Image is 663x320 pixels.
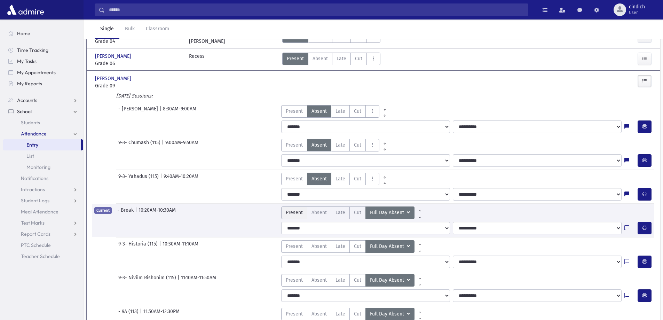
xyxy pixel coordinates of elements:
[3,206,83,217] a: Meal Attendance
[135,206,139,219] span: |
[3,150,83,162] a: List
[281,173,390,185] div: AttTypes
[313,55,328,62] span: Absent
[311,276,327,284] span: Absent
[3,45,83,56] a: Time Tracking
[379,105,390,111] a: All Prior
[3,240,83,251] a: PTC Schedule
[281,240,425,253] div: AttTypes
[3,106,83,117] a: School
[3,128,83,139] a: Attendance
[21,242,51,248] span: PTC Schedule
[336,243,345,250] span: Late
[354,108,361,115] span: Cut
[281,105,390,118] div: AttTypes
[3,67,83,78] a: My Appointments
[379,139,390,145] a: All Prior
[3,95,83,106] a: Accounts
[160,173,164,185] span: |
[21,231,50,237] span: Report Cards
[17,108,32,115] span: School
[337,55,346,62] span: Late
[370,276,405,284] span: Full Day Absent
[118,240,159,253] span: 9-3- Historia (115)
[165,139,198,151] span: 9:00AM-9:40AM
[118,173,160,185] span: 9-3- Yahadus (115)
[105,3,528,16] input: Search
[281,139,390,151] div: AttTypes
[336,276,345,284] span: Late
[21,197,49,204] span: Student Logs
[3,28,83,39] a: Home
[282,53,380,67] div: AttTypes
[3,56,83,67] a: My Tasks
[116,93,152,99] i: [DATE] Sessions:
[286,243,303,250] span: Present
[370,310,405,318] span: Full Day Absent
[26,153,34,159] span: List
[26,164,50,170] span: Monitoring
[21,220,45,226] span: Test Marks
[3,117,83,128] a: Students
[311,175,327,182] span: Absent
[281,206,425,219] div: AttTypes
[21,131,47,137] span: Attendance
[311,141,327,149] span: Absent
[3,139,81,150] a: Entry
[95,53,133,60] span: [PERSON_NAME]
[189,53,205,67] div: Recess
[139,206,176,219] span: 10:20AM-10:30AM
[17,30,30,37] span: Home
[21,119,40,126] span: Students
[3,195,83,206] a: Student Logs
[17,97,37,103] span: Accounts
[354,243,361,250] span: Cut
[3,228,83,240] a: Report Cards
[336,175,345,182] span: Late
[95,19,119,39] a: Single
[336,141,345,149] span: Late
[17,69,56,76] span: My Appointments
[365,240,415,253] button: Full Day Absent
[164,173,198,185] span: 9:40AM-10:20AM
[286,108,303,115] span: Present
[311,310,327,318] span: Absent
[6,3,46,17] img: AdmirePro
[94,207,112,214] span: Current
[336,209,345,216] span: Late
[118,105,159,118] span: - [PERSON_NAME]
[281,274,425,287] div: AttTypes
[379,173,390,178] a: All Prior
[311,108,327,115] span: Absent
[365,206,415,219] button: Full Day Absent
[311,243,327,250] span: Absent
[287,55,304,62] span: Present
[118,139,162,151] span: 9-3- Chumash (115)
[163,105,196,118] span: 8:30AM-9:00AM
[17,80,42,87] span: My Reports
[21,253,60,259] span: Teacher Schedule
[3,162,83,173] a: Monitoring
[336,108,345,115] span: Late
[336,310,345,318] span: Late
[370,243,405,250] span: Full Day Absent
[181,274,216,287] span: 11:10AM-11:50AM
[286,141,303,149] span: Present
[17,47,48,53] span: Time Tracking
[3,173,83,184] a: Notifications
[286,209,303,216] span: Present
[159,240,163,253] span: |
[177,274,181,287] span: |
[159,105,163,118] span: |
[379,145,390,150] a: All Later
[17,58,37,64] span: My Tasks
[163,240,198,253] span: 10:30AM-11:10AM
[3,78,83,89] a: My Reports
[354,175,361,182] span: Cut
[162,139,165,151] span: |
[119,19,140,39] a: Bulk
[365,274,415,287] button: Full Day Absent
[140,19,175,39] a: Classroom
[629,10,645,15] span: User
[629,4,645,10] span: cindich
